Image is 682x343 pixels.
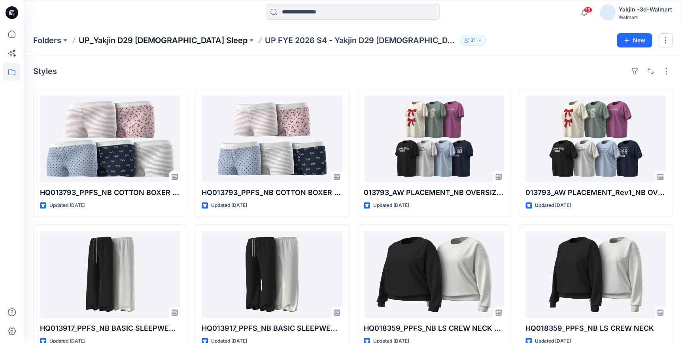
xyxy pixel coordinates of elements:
p: 013793_AW PLACEMENT_NB OVERSIZED T-SHIRT [364,187,504,198]
p: HQ013793_PPFS_NB COTTON BOXER SHORTS [202,187,342,198]
p: Updated [DATE] [211,201,247,210]
a: HQ018359_PPFS_NB LS CREW NECK PLUS [364,231,504,318]
a: HQ013917_PPFS_NB BASIC SLEEPWEAR PANTS_PLUS [202,231,342,318]
p: Updated [DATE] [535,201,571,210]
button: New [617,33,652,47]
a: HQ013793_PPFS_NB COTTON BOXER SHORTS [202,95,342,182]
p: HQ013917_PPFS_NB BASIC SLEEPWEAR PA [40,323,180,334]
p: HQ013917_PPFS_NB BASIC SLEEPWEAR PANTS_PLUS [202,323,342,334]
p: UP FYE 2026 S4 - Yakjin D29 [DEMOGRAPHIC_DATA] Sleepwear [265,35,457,46]
a: Folders [33,35,61,46]
a: HQ013917_PPFS_NB BASIC SLEEPWEAR PA [40,231,180,318]
a: UP_Yakjin D29 [DEMOGRAPHIC_DATA] Sleep [79,35,247,46]
p: Updated [DATE] [49,201,85,210]
p: 31 [470,36,476,45]
p: Updated [DATE] [373,201,409,210]
button: 31 [461,35,486,46]
p: HQ013793_PPFS_NB COTTON BOXER SHORTS PLUS [40,187,180,198]
a: HQ013793_PPFS_NB COTTON BOXER SHORTS PLUS [40,95,180,182]
img: avatar [600,5,616,21]
a: HQ018359_PPFS_NB LS CREW NECK [525,231,666,318]
p: HQ018359_PPFS_NB LS CREW NECK [525,323,666,334]
p: HQ018359_PPFS_NB LS CREW NECK PLUS [364,323,504,334]
h4: Styles [33,66,57,76]
a: 013793_AW PLACEMENT_Rev1_NB OVERSIZED T-SHIRT PLUS [525,95,666,182]
div: Yakjin -3d-Walmart [619,5,672,14]
span: 15 [584,7,592,13]
p: 013793_AW PLACEMENT_Rev1_NB OVERSIZED T-SHIRT PLUS [525,187,666,198]
div: Walmart [619,14,672,20]
a: 013793_AW PLACEMENT_NB OVERSIZED T-SHIRT [364,95,504,182]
